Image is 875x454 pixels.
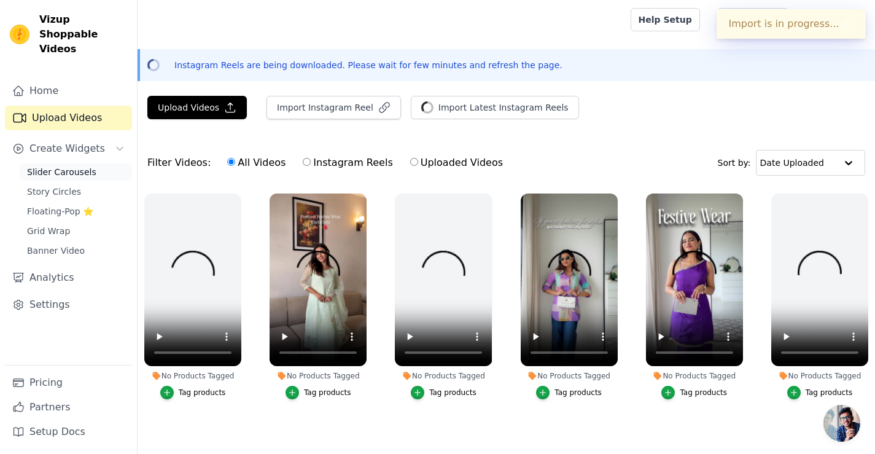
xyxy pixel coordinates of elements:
[787,386,853,399] button: Tag products
[554,388,602,397] div: Tag products
[5,395,132,420] a: Partners
[411,386,476,399] button: Tag products
[5,292,132,317] a: Settings
[20,242,132,259] a: Banner Video
[5,79,132,103] a: Home
[410,155,504,171] label: Uploaded Videos
[20,163,132,181] a: Slider Carousels
[395,371,492,381] div: No Products Tagged
[266,96,401,119] button: Import Instagram Reel
[5,106,132,130] a: Upload Videos
[147,149,510,177] div: Filter Videos:
[174,59,562,71] p: Instagram Reels are being downloaded. Please wait for few minutes and refresh the page.
[144,371,241,381] div: No Products Tagged
[27,166,96,178] span: Slider Carousels
[5,136,132,161] button: Create Widgets
[771,371,868,381] div: No Products Tagged
[227,158,235,166] input: All Videos
[717,9,866,39] div: Import is in progress...
[680,388,727,397] div: Tag products
[806,388,853,397] div: Tag products
[536,386,602,399] button: Tag products
[429,388,476,397] div: Tag products
[27,186,81,198] span: Story Circles
[646,371,743,381] div: No Products Tagged
[798,9,865,31] button: M My Store
[39,12,127,57] span: Vizup Shoppable Videos
[147,96,247,119] button: Upload Videos
[817,9,865,31] p: My Store
[839,17,854,31] button: Close
[27,245,85,257] span: Banner Video
[302,155,393,171] label: Instagram Reels
[631,8,700,31] a: Help Setup
[521,371,618,381] div: No Products Tagged
[718,150,866,176] div: Sort by:
[20,203,132,220] a: Floating-Pop ⭐
[5,370,132,395] a: Pricing
[5,420,132,444] a: Setup Docs
[411,96,579,119] button: Import Latest Instagram Reels
[20,183,132,200] a: Story Circles
[661,386,727,399] button: Tag products
[179,388,226,397] div: Tag products
[20,222,132,240] a: Grid Wrap
[5,265,132,290] a: Analytics
[27,225,70,237] span: Grid Wrap
[304,388,351,397] div: Tag products
[227,155,286,171] label: All Videos
[410,158,418,166] input: Uploaded Videos
[27,205,93,217] span: Floating-Pop ⭐
[286,386,351,399] button: Tag products
[29,141,105,156] span: Create Widgets
[717,8,788,31] a: Book Demo
[823,405,860,442] div: Open chat
[303,158,311,166] input: Instagram Reels
[10,25,29,44] img: Vizup
[270,371,367,381] div: No Products Tagged
[160,386,226,399] button: Tag products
